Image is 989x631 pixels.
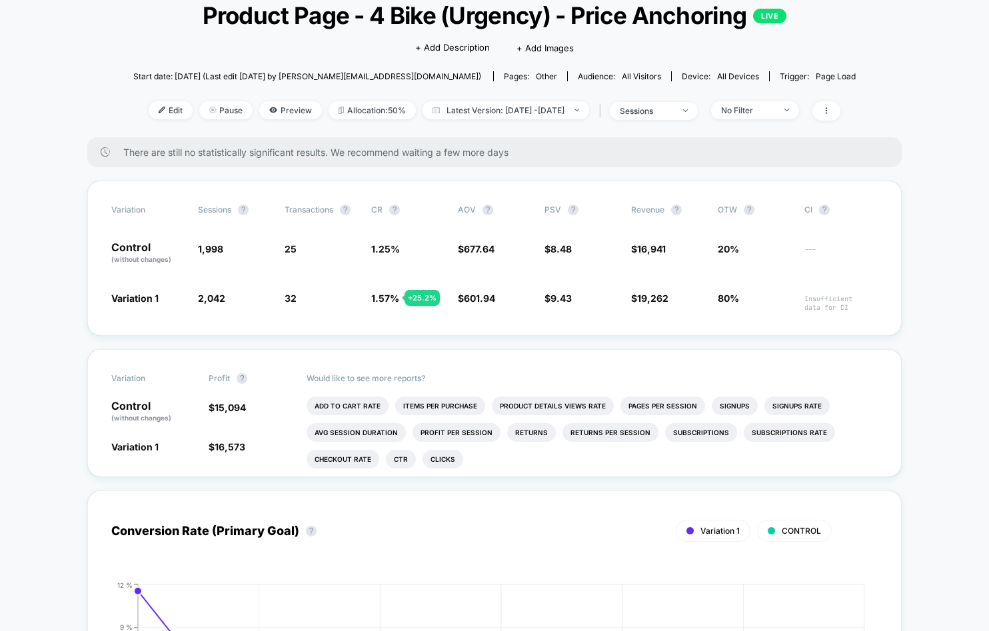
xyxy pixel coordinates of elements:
[285,293,297,304] span: 32
[536,71,557,81] span: other
[209,373,230,383] span: Profit
[804,245,878,265] span: ---
[159,107,165,113] img: edit
[306,526,317,536] button: ?
[631,243,666,255] span: $
[415,41,490,55] span: + Add Description
[504,71,557,81] div: Pages:
[307,423,406,442] li: Avg Session Duration
[683,109,688,112] img: end
[111,441,159,452] span: Variation 1
[574,109,579,111] img: end
[198,243,223,255] span: 1,998
[507,423,556,442] li: Returns
[637,243,666,255] span: 16,941
[712,396,758,415] li: Signups
[544,293,572,304] span: $
[238,205,249,215] button: ?
[782,526,821,536] span: CONTROL
[622,71,661,81] span: All Visitors
[405,290,440,306] div: + 25.2 %
[111,293,159,304] span: Variation 1
[620,396,705,415] li: Pages Per Session
[550,243,572,255] span: 8.48
[718,243,739,255] span: 20%
[307,373,878,383] p: Would like to see more reports?
[744,205,754,215] button: ?
[111,205,185,215] span: Variation
[464,293,495,304] span: 601.94
[133,71,481,81] span: Start date: [DATE] (Last edit [DATE] by [PERSON_NAME][EMAIL_ADDRESS][DOMAIN_NAME])
[111,414,171,422] span: (without changes)
[596,101,610,121] span: |
[804,205,878,215] span: CI
[744,423,835,442] li: Subscriptions Rate
[780,71,856,81] div: Trigger:
[464,243,494,255] span: 677.64
[413,423,500,442] li: Profit Per Session
[340,205,351,215] button: ?
[259,101,322,119] span: Preview
[371,243,400,255] span: 1.25 %
[198,293,225,304] span: 2,042
[169,1,819,29] span: Product Page - 4 Bike (Urgency) - Price Anchoring
[665,423,737,442] li: Subscriptions
[237,373,247,384] button: ?
[816,71,856,81] span: Page Load
[111,242,185,265] p: Control
[111,400,195,423] p: Control
[721,105,774,115] div: No Filter
[149,101,193,119] span: Edit
[516,43,574,53] span: + Add Images
[544,243,572,255] span: $
[568,205,578,215] button: ?
[458,293,495,304] span: $
[285,243,297,255] span: 25
[111,255,171,263] span: (without changes)
[209,402,246,413] span: $
[764,396,830,415] li: Signups Rate
[671,205,682,215] button: ?
[492,396,614,415] li: Product Details Views Rate
[371,293,399,304] span: 1.57 %
[215,402,246,413] span: 15,094
[458,205,476,215] span: AOV
[804,295,878,312] span: Insufficient data for CI
[631,205,664,215] span: Revenue
[458,243,494,255] span: $
[784,109,789,111] img: end
[339,107,344,114] img: rebalance
[117,580,133,588] tspan: 12 %
[483,205,493,215] button: ?
[423,450,463,468] li: Clicks
[433,107,440,113] img: calendar
[423,101,589,119] span: Latest Version: [DATE] - [DATE]
[544,205,561,215] span: PSV
[329,101,416,119] span: Allocation: 50%
[215,441,245,452] span: 16,573
[120,623,133,631] tspan: 9 %
[386,450,416,468] li: Ctr
[123,147,875,158] span: There are still no statistically significant results. We recommend waiting a few more days
[620,106,673,116] div: sessions
[718,205,791,215] span: OTW
[395,396,485,415] li: Items Per Purchase
[578,71,661,81] div: Audience:
[285,205,333,215] span: Transactions
[209,107,216,113] img: end
[637,293,668,304] span: 19,262
[819,205,830,215] button: ?
[562,423,658,442] li: Returns Per Session
[550,293,572,304] span: 9.43
[111,373,185,384] span: Variation
[631,293,668,304] span: $
[671,71,769,81] span: Device:
[718,293,739,304] span: 80%
[307,450,379,468] li: Checkout Rate
[371,205,383,215] span: CR
[307,396,389,415] li: Add To Cart Rate
[717,71,759,81] span: all devices
[209,441,245,452] span: $
[753,9,786,23] p: LIVE
[700,526,740,536] span: Variation 1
